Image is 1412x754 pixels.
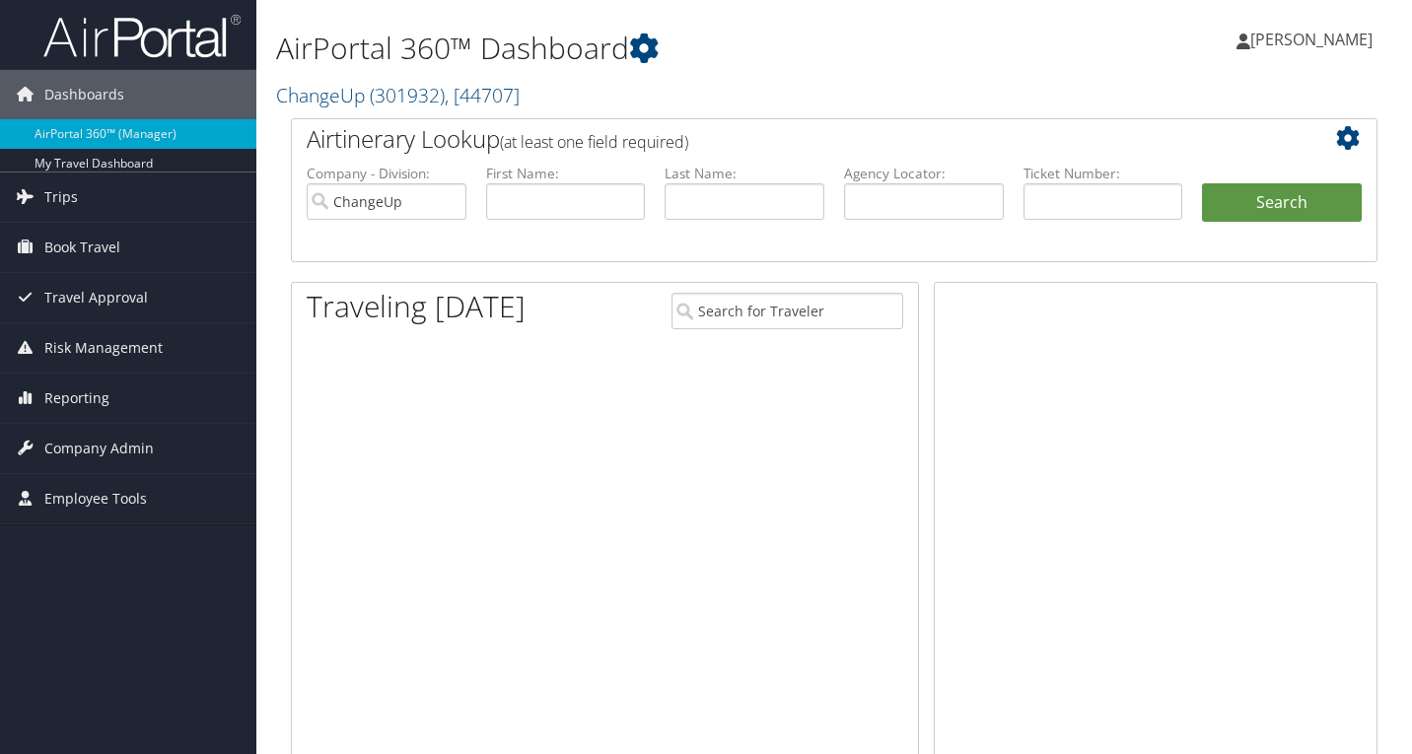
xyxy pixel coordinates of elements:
[307,164,466,183] label: Company - Division:
[671,293,902,329] input: Search for Traveler
[44,424,154,473] span: Company Admin
[1236,10,1392,69] a: [PERSON_NAME]
[43,13,241,59] img: airportal-logo.png
[445,82,520,108] span: , [ 44707 ]
[44,374,109,423] span: Reporting
[44,323,163,373] span: Risk Management
[370,82,445,108] span: ( 301932 )
[44,223,120,272] span: Book Travel
[276,28,1021,69] h1: AirPortal 360™ Dashboard
[844,164,1004,183] label: Agency Locator:
[276,82,520,108] a: ChangeUp
[44,70,124,119] span: Dashboards
[1024,164,1183,183] label: Ticket Number:
[665,164,824,183] label: Last Name:
[44,172,78,222] span: Trips
[307,286,526,327] h1: Traveling [DATE]
[1250,29,1373,50] span: [PERSON_NAME]
[500,131,688,153] span: (at least one field required)
[307,122,1271,156] h2: Airtinerary Lookup
[486,164,646,183] label: First Name:
[1202,183,1362,223] button: Search
[44,273,148,322] span: Travel Approval
[44,474,147,523] span: Employee Tools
